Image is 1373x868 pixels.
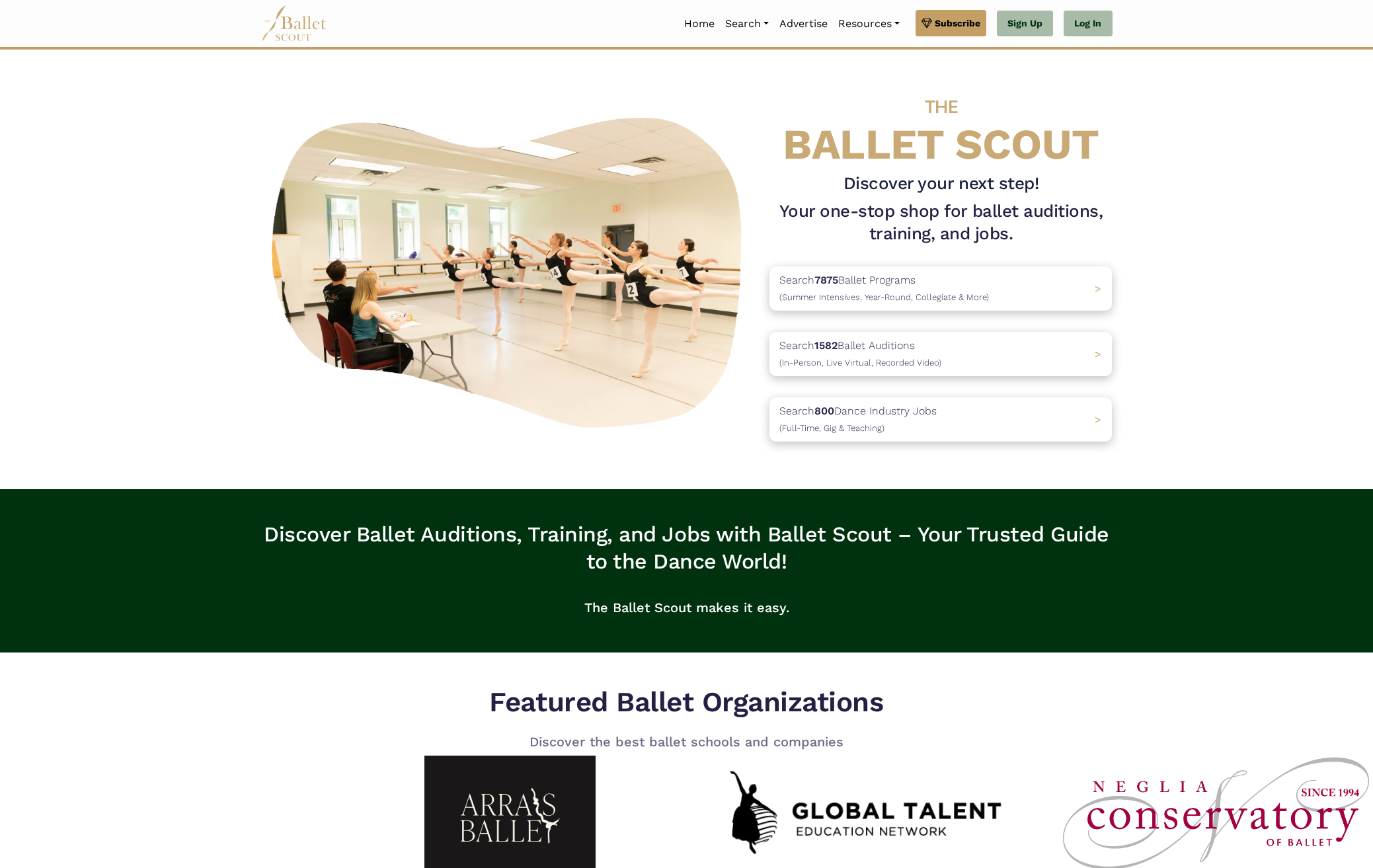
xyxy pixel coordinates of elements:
p: The Ballet Scout makes it easy. [261,586,1113,629]
span: (In-Person, Live Virtual, Recorded Video) [779,358,941,368]
h4: BALLET SCOUT [769,76,1112,167]
span: (Summer Intensives, Year-Round, Collegiate & More) [779,292,989,302]
p: Search Ballet Programs [779,272,989,305]
p: Search Dance Industry Jobs [779,403,937,436]
a: Search800Dance Industry Jobs(Full-Time, Gig & Teaching) > [769,397,1112,442]
b: 800 [814,405,834,417]
a: Search1582Ballet Auditions(In-Person, Live Virtual, Recorded Video) > [769,332,1112,376]
p: Discover the best ballet schools and companies [479,731,894,752]
span: (Full-Time, Gig & Teaching) [779,423,884,433]
h5: Featured Ballet Organizations [479,684,894,721]
a: Home [679,10,720,38]
a: Subscribe [916,10,986,36]
span: THE [925,96,958,118]
a: Advertise [774,10,833,38]
a: Search7875Ballet Programs(Summer Intensives, Year-Round, Collegiate & More)> [769,266,1112,311]
a: Resources [833,10,905,38]
span: > [1095,348,1101,360]
h3: Discover Ballet Auditions, Training, and Jobs with Ballet Scout – Your Trusted Guide to the Dance... [261,521,1113,576]
b: 1582 [814,339,838,352]
img: gem.svg [922,16,932,30]
span: Subscribe [935,16,980,30]
a: Search [720,10,774,38]
h3: Discover your next step! [769,173,1112,195]
img: A group of ballerinas talking to each other in a ballet studio [261,103,760,436]
b: 7875 [814,274,838,286]
a: Sign Up [997,11,1053,37]
a: Log In [1064,11,1112,37]
p: Search Ballet Auditions [779,337,941,371]
h1: Your one-stop shop for ballet auditions, training, and jobs. [769,200,1112,245]
span: > [1095,282,1101,295]
span: > [1095,413,1101,426]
